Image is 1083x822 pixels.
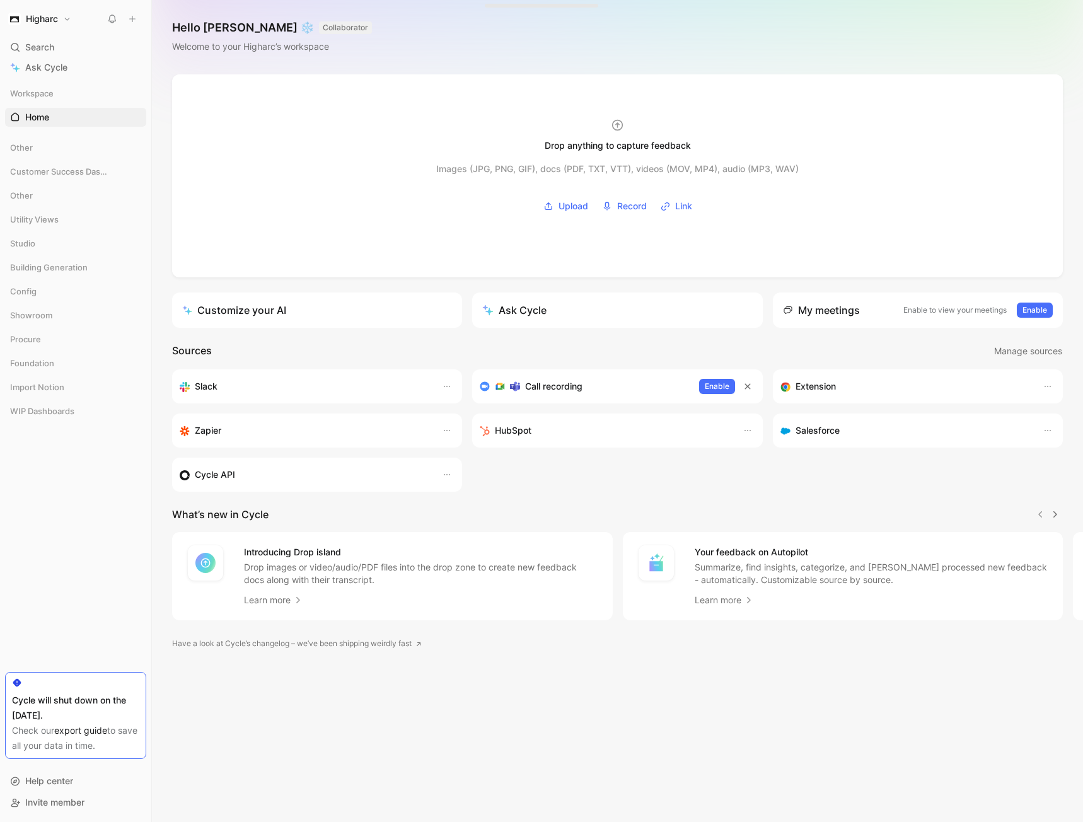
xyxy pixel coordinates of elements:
[54,725,107,736] a: export guide
[780,379,1030,394] div: Capture feedback from anywhere on the web
[172,20,372,35] h1: Hello [PERSON_NAME] ❄️
[796,379,836,394] h3: Extension
[5,354,146,376] div: Foundation
[472,292,762,328] button: Ask Cycle
[699,379,735,394] button: Enable
[5,10,74,28] button: HigharcHigharc
[5,234,146,253] div: Studio
[903,304,1007,316] p: Enable to view your meetings
[480,379,688,394] div: Record & transcribe meetings from Zoom, Meet & Teams.
[5,210,146,233] div: Utility Views
[5,354,146,373] div: Foundation
[25,40,54,55] span: Search
[5,402,146,424] div: WIP Dashboards
[180,379,429,394] div: Sync your customers, send feedback and get updates in Slack
[10,333,41,345] span: Procure
[5,234,146,257] div: Studio
[539,197,593,216] button: Upload
[10,261,88,274] span: Building Generation
[5,258,146,277] div: Building Generation
[10,357,54,369] span: Foundation
[5,138,146,157] div: Other
[994,344,1062,359] span: Manage sources
[5,162,146,185] div: Customer Success Dashboards
[495,423,531,438] h3: HubSpot
[5,793,146,812] div: Invite member
[8,13,21,25] img: Higharc
[25,775,73,786] span: Help center
[10,285,37,298] span: Config
[1022,304,1047,316] span: Enable
[10,189,33,202] span: Other
[244,561,598,586] p: Drop images or video/audio/PDF files into the drop zone to create new feedback docs along with th...
[436,161,799,177] div: Images (JPG, PNG, GIF), docs (PDF, TXT, VTT), videos (MOV, MP4), audio (MP3, WAV)
[993,343,1063,359] button: Manage sources
[5,378,146,400] div: Import Notion
[5,108,146,127] a: Home
[10,405,74,417] span: WIP Dashboards
[180,467,429,482] div: Sync customers & send feedback from custom sources. Get inspired by our favorite use case
[244,593,303,608] a: Learn more
[796,423,840,438] h3: Salesforce
[5,330,146,352] div: Procure
[172,39,372,54] div: Welcome to your Higharc’s workspace
[25,797,84,808] span: Invite member
[195,379,217,394] h3: Slack
[482,303,547,318] div: Ask Cycle
[5,330,146,349] div: Procure
[180,423,429,438] div: Capture feedback from thousands of sources with Zapier (survey results, recordings, sheets, etc).
[5,306,146,328] div: Showroom
[675,199,692,214] span: Link
[5,402,146,420] div: WIP Dashboards
[12,723,139,753] div: Check our to save all your data in time.
[10,213,59,226] span: Utility Views
[5,282,146,301] div: Config
[172,507,269,522] h2: What’s new in Cycle
[25,111,49,124] span: Home
[172,343,212,359] h2: Sources
[5,210,146,229] div: Utility Views
[617,199,647,214] span: Record
[5,282,146,304] div: Config
[244,545,598,560] h4: Introducing Drop island
[705,380,729,393] span: Enable
[5,186,146,205] div: Other
[525,379,582,394] h3: Call recording
[783,303,860,318] div: My meetings
[5,162,146,181] div: Customer Success Dashboards
[5,58,146,77] a: Ask Cycle
[10,165,111,178] span: Customer Success Dashboards
[172,637,422,650] a: Have a look at Cycle’s changelog – we’ve been shipping weirdly fast
[12,693,139,723] div: Cycle will shut down on the [DATE].
[5,186,146,209] div: Other
[25,60,67,75] span: Ask Cycle
[182,303,286,318] div: Customize your AI
[5,306,146,325] div: Showroom
[26,13,58,25] h1: Higharc
[5,84,146,103] div: Workspace
[195,467,235,482] h3: Cycle API
[5,258,146,281] div: Building Generation
[319,21,372,34] button: COLLABORATOR
[10,141,33,154] span: Other
[10,309,52,321] span: Showroom
[695,545,1048,560] h4: Your feedback on Autopilot
[695,561,1048,586] p: Summarize, find insights, categorize, and [PERSON_NAME] processed new feedback - automatically. C...
[195,423,221,438] h3: Zapier
[5,138,146,161] div: Other
[5,772,146,790] div: Help center
[10,381,64,393] span: Import Notion
[10,87,54,100] span: Workspace
[656,197,697,216] button: Link
[5,378,146,397] div: Import Notion
[695,593,754,608] a: Learn more
[172,292,462,328] a: Customize your AI
[5,38,146,57] div: Search
[598,197,651,216] button: Record
[10,237,35,250] span: Studio
[559,199,588,214] span: Upload
[545,138,691,153] div: Drop anything to capture feedback
[1017,303,1053,318] button: Enable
